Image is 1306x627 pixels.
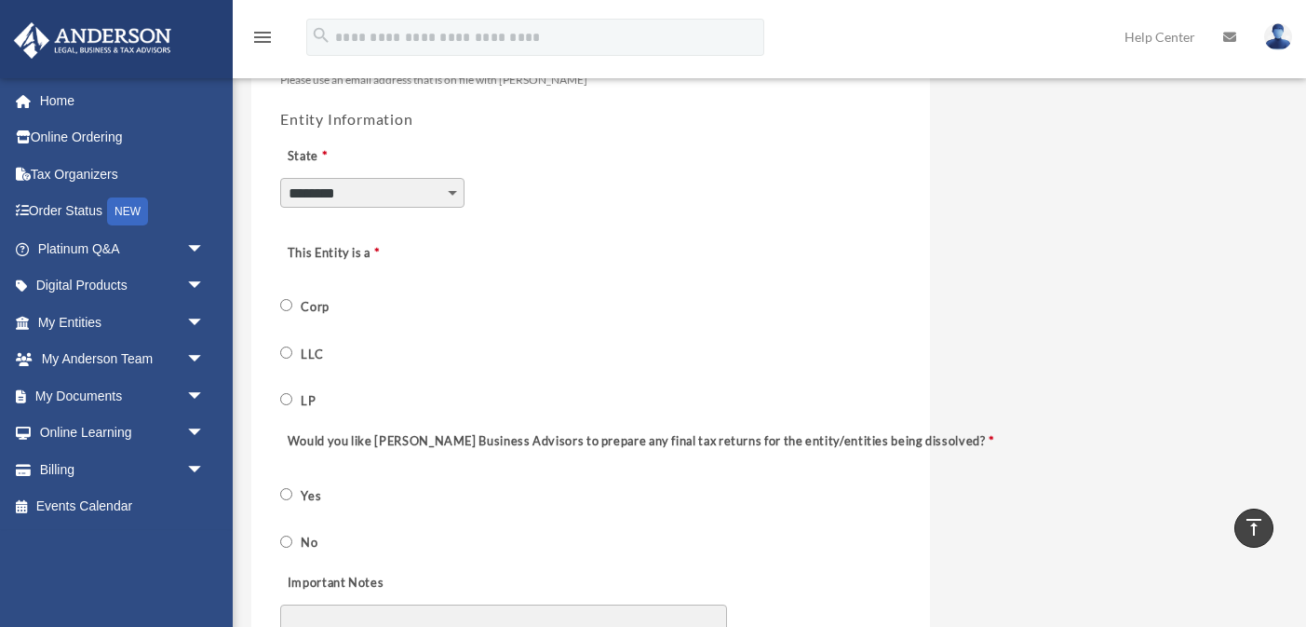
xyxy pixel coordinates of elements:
[251,33,274,48] a: menu
[13,156,233,193] a: Tax Organizers
[13,415,233,452] a: Online Learningarrow_drop_down
[107,198,148,225] div: NEW
[251,26,274,48] i: menu
[8,22,177,59] img: Anderson Advisors Platinum Portal
[296,488,329,506] label: Yes
[296,535,325,552] label: No
[13,488,233,525] a: Events Calendar
[13,82,233,119] a: Home
[13,193,233,231] a: Order StatusNEW
[13,304,233,341] a: My Entitiesarrow_drop_down
[13,377,233,415] a: My Documentsarrow_drop_down
[296,299,336,317] label: Corp
[13,230,233,267] a: Platinum Q&Aarrow_drop_down
[186,304,223,342] span: arrow_drop_down
[280,73,587,87] span: Please use an email address that is on file with [PERSON_NAME]
[186,377,223,416] span: arrow_drop_down
[1243,516,1265,538] i: vertical_align_top
[280,570,466,596] label: Important Notes
[280,110,412,128] span: Entity Information
[280,239,466,266] label: This Entity is a
[296,392,323,410] label: LP
[13,119,233,157] a: Online Ordering
[13,267,233,305] a: Digital Productsarrow_drop_down
[296,346,330,363] label: LLC
[311,25,331,46] i: search
[186,230,223,268] span: arrow_drop_down
[1234,509,1273,548] a: vertical_align_top
[186,341,223,379] span: arrow_drop_down
[13,341,233,378] a: My Anderson Teamarrow_drop_down
[1264,23,1292,50] img: User Pic
[186,415,223,453] span: arrow_drop_down
[186,451,223,489] span: arrow_drop_down
[186,267,223,306] span: arrow_drop_down
[13,451,233,488] a: Billingarrow_drop_down
[280,429,900,456] label: Would you like [PERSON_NAME] Business Advisors to prepare any final tax returns for the entity/en...
[280,143,466,170] label: State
